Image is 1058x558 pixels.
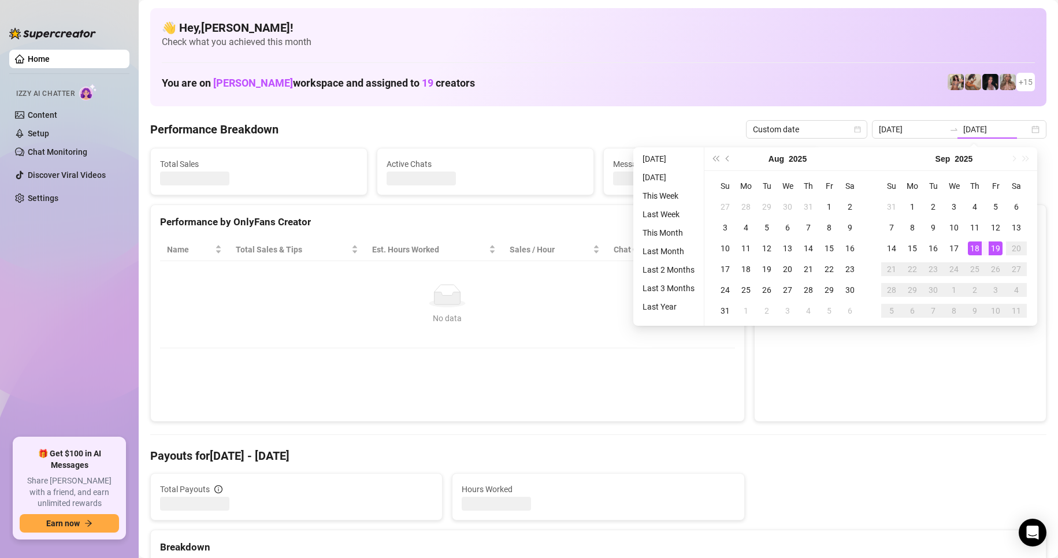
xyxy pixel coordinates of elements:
[879,123,945,136] input: Start date
[162,77,475,90] h1: You are on workspace and assigned to creators
[160,239,229,261] th: Name
[28,194,58,203] a: Settings
[150,121,279,137] h4: Performance Breakdown
[160,540,1037,555] div: Breakdown
[79,84,97,101] img: AI Chatter
[949,125,959,134] span: to
[753,121,860,138] span: Custom date
[20,448,119,471] span: 🎁 Get $100 in AI Messages
[150,448,1046,464] h4: Payouts for [DATE] - [DATE]
[20,475,119,509] span: Share [PERSON_NAME] with a friend, and earn unlimited rewards
[214,485,222,493] span: info-circle
[16,88,75,99] span: Izzy AI Chatter
[160,158,358,170] span: Total Sales
[28,54,50,64] a: Home
[172,312,723,325] div: No data
[1019,76,1033,88] span: + 15
[213,77,293,89] span: [PERSON_NAME]
[160,483,210,496] span: Total Payouts
[20,514,119,533] button: Earn nowarrow-right
[28,147,87,157] a: Chat Monitoring
[963,123,1029,136] input: End date
[503,239,607,261] th: Sales / Hour
[372,243,487,256] div: Est. Hours Worked
[949,125,959,134] span: swap-right
[167,243,213,256] span: Name
[28,129,49,138] a: Setup
[28,170,106,180] a: Discover Viral Videos
[229,239,365,261] th: Total Sales & Tips
[510,243,591,256] span: Sales / Hour
[46,519,80,528] span: Earn now
[160,214,735,230] div: Performance by OnlyFans Creator
[948,74,964,90] img: Avry (@avryjennervip)
[614,243,718,256] span: Chat Conversion
[84,519,92,527] span: arrow-right
[764,214,1037,230] div: Sales by OnlyFans Creator
[1019,519,1046,546] div: Open Intercom Messenger
[28,110,57,120] a: Content
[422,77,433,89] span: 19
[162,36,1035,49] span: Check what you achieved this month
[613,158,811,170] span: Messages Sent
[162,20,1035,36] h4: 👋 Hey, [PERSON_NAME] !
[982,74,998,90] img: Baby (@babyyyybellaa)
[9,28,96,39] img: logo-BBDzfeDw.svg
[462,483,734,496] span: Hours Worked
[607,239,734,261] th: Chat Conversion
[236,243,349,256] span: Total Sales & Tips
[387,158,584,170] span: Active Chats
[854,126,861,133] span: calendar
[1000,74,1016,90] img: Kenzie (@dmaxkenz)
[965,74,981,90] img: Kayla (@kaylathaylababy)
